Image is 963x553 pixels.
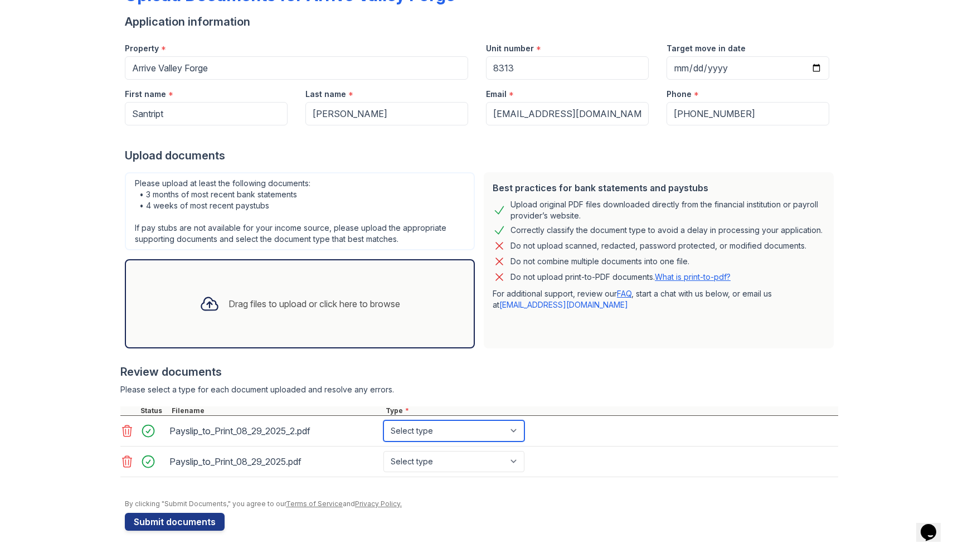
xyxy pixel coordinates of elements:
div: Payslip_to_Print_08_29_2025_2.pdf [169,422,379,440]
label: Last name [305,89,346,100]
div: Filename [169,406,383,415]
div: Review documents [120,364,838,380]
label: First name [125,89,166,100]
a: [EMAIL_ADDRESS][DOMAIN_NAME] [499,300,628,309]
a: What is print-to-pdf? [655,272,731,282]
div: Application information [125,14,838,30]
p: Do not upload print-to-PDF documents. [510,271,731,283]
div: Best practices for bank statements and paystubs [493,181,825,195]
div: Status [138,406,169,415]
div: By clicking "Submit Documents," you agree to our and [125,499,838,508]
div: Upload documents [125,148,838,163]
label: Phone [667,89,692,100]
a: Terms of Service [286,499,343,508]
div: Please select a type for each document uploaded and resolve any errors. [120,384,838,395]
div: Payslip_to_Print_08_29_2025.pdf [169,453,379,470]
div: Correctly classify the document type to avoid a delay in processing your application. [510,224,823,237]
p: For additional support, review our , start a chat with us below, or email us at [493,288,825,311]
div: Do not combine multiple documents into one file. [510,255,689,268]
label: Email [486,89,507,100]
div: Do not upload scanned, redacted, password protected, or modified documents. [510,239,806,253]
div: Upload original PDF files downloaded directly from the financial institution or payroll provider’... [510,199,825,221]
a: Privacy Policy. [355,499,402,508]
label: Unit number [486,43,534,54]
div: Type [383,406,838,415]
iframe: chat widget [916,508,952,542]
div: Drag files to upload or click here to browse [228,297,400,311]
label: Property [125,43,159,54]
a: FAQ [617,289,631,298]
button: Submit documents [125,513,225,531]
label: Target move in date [667,43,746,54]
div: Please upload at least the following documents: • 3 months of most recent bank statements • 4 wee... [125,172,475,250]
